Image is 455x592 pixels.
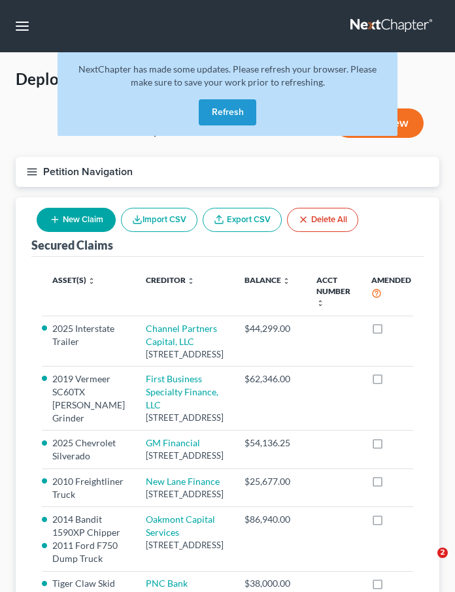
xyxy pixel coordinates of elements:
[244,577,295,590] div: $38,000.00
[146,476,220,487] a: New Lane Finance
[244,513,295,526] div: $86,940.00
[146,412,224,424] div: [STREET_ADDRESS]
[282,277,290,285] i: unfold_more
[203,208,282,232] a: Export CSV
[361,267,422,316] th: Amended
[187,277,195,285] i: unfold_more
[52,322,125,348] li: 2025 Interstate Trailer
[52,372,125,425] li: 2019 Vermeer SC60TX [PERSON_NAME] Grinder
[146,348,224,361] div: [STREET_ADDRESS]
[146,323,217,347] a: Channel Partners Capital, LLC
[121,208,197,232] button: Import CSV
[437,548,448,558] span: 2
[146,539,224,551] div: [STREET_ADDRESS]
[146,488,224,501] div: [STREET_ADDRESS]
[52,436,125,463] li: 2025 Chevrolet Silverado
[411,548,442,579] iframe: Intercom live chat
[88,277,95,285] i: unfold_more
[316,275,350,307] a: Acct Number unfold_more
[146,450,224,462] div: [STREET_ADDRESS]
[244,275,290,285] a: Balance unfold_more
[146,373,218,410] a: First Business Specialty Finance, LLC
[244,475,295,488] div: $25,677.00
[52,513,125,539] li: 2014 Bandit 1590XP Chipper
[52,475,125,501] li: 2010 Freightliner Truck
[316,299,324,307] i: unfold_more
[37,208,116,232] button: New Claim
[287,208,358,232] button: Delete All
[52,539,125,565] li: 2011 Ford F750 Dump Truck
[146,514,215,538] a: Oakmont Capital Services
[244,322,295,335] div: $44,299.00
[146,578,188,589] a: PNC Bank
[199,99,256,125] button: Refresh
[244,372,295,386] div: $62,346.00
[78,63,377,88] span: NextChapter has made some updates. Please refresh your browser. Please make sure to save your wor...
[31,237,113,253] div: Secured Claims
[146,437,200,448] a: GM Financial
[146,275,195,285] a: Creditor unfold_more
[244,436,295,450] div: $54,136.25
[52,275,95,285] a: Asset(s) unfold_more
[16,157,439,187] button: Petition Navigation
[16,69,244,88] span: Deployed Soldiers Network, LLC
